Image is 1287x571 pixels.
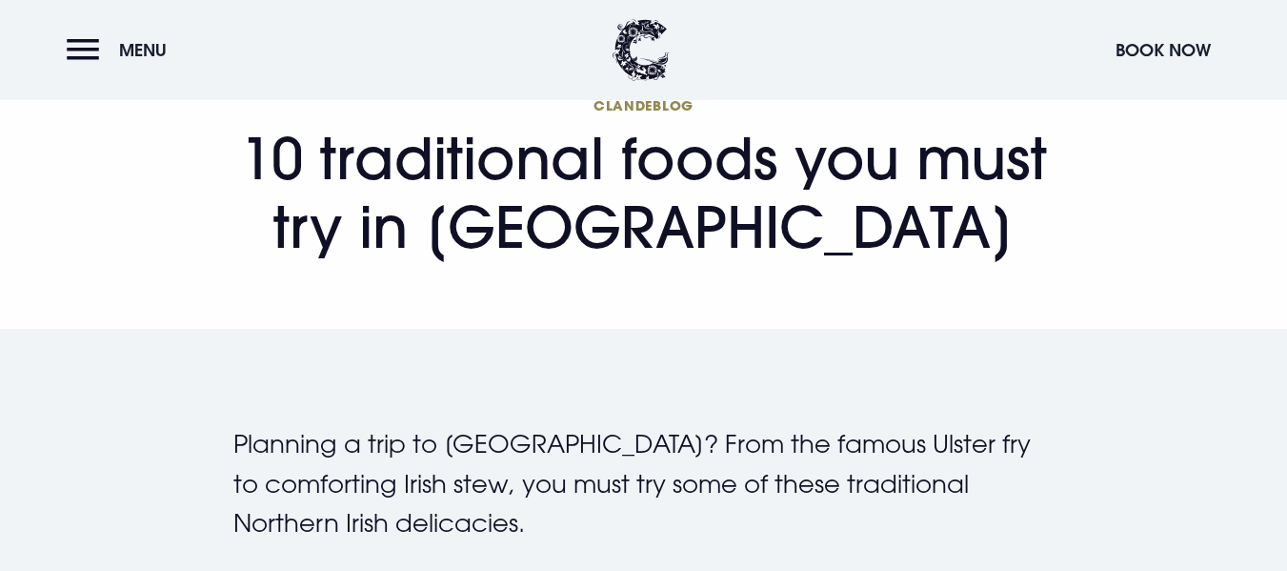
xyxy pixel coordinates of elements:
[233,96,1054,114] span: Clandeblog
[119,39,167,61] span: Menu
[613,19,670,81] img: Clandeboye Lodge
[67,30,176,71] button: Menu
[233,424,1054,543] p: Planning a trip to [GEOGRAPHIC_DATA]? From the famous Ulster fry to comforting Irish stew, you mu...
[233,96,1054,261] h1: 10 traditional foods you must try in [GEOGRAPHIC_DATA]
[1106,30,1220,71] button: Book Now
